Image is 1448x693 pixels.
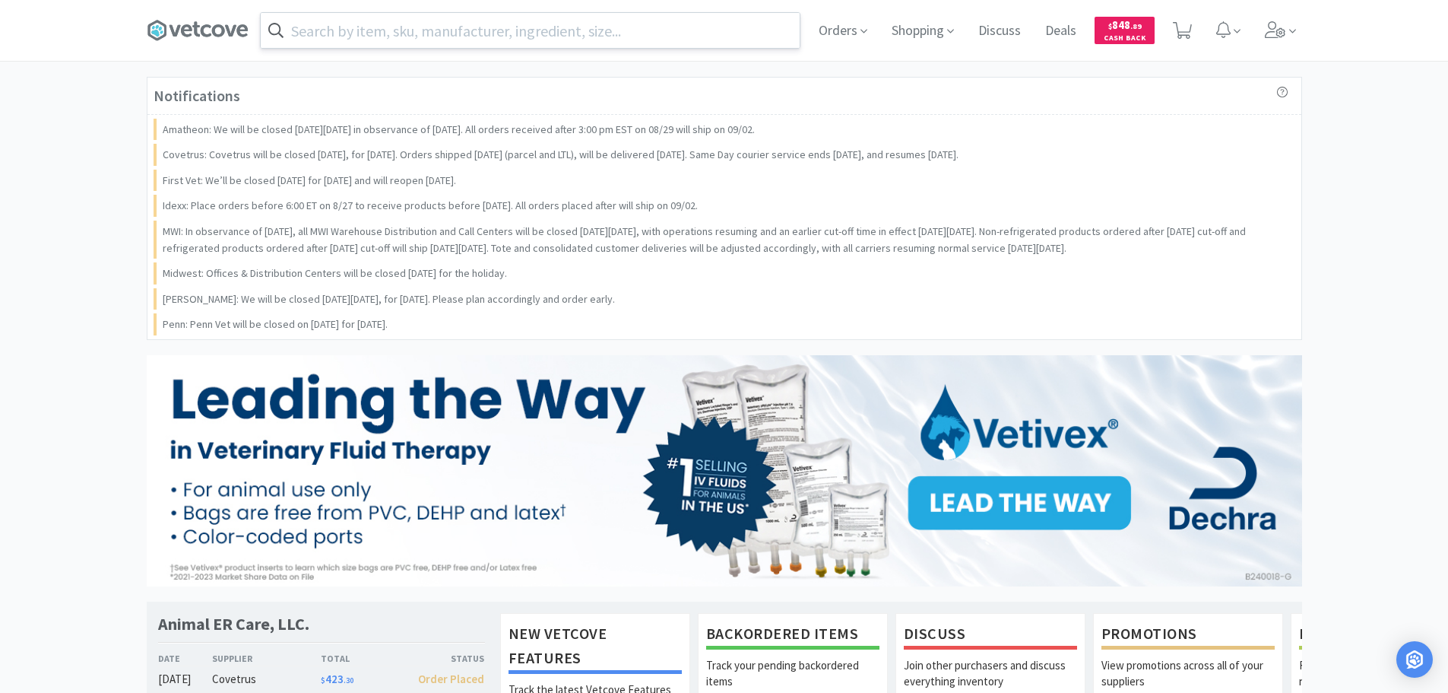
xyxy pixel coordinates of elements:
a: Discuss [972,24,1027,38]
h1: Animal ER Care, LLC. [158,613,309,635]
span: $ [1108,21,1112,31]
div: Status [403,651,485,666]
p: Idexx: Place orders before 6:00 ET on 8/27 to receive products before [DATE]. All orders placed a... [163,197,698,214]
span: . 30 [344,676,353,685]
input: Search by item, sku, manufacturer, ingredient, size... [261,13,800,48]
div: Date [158,651,213,666]
p: Amatheon: We will be closed [DATE][DATE] in observance of [DATE]. All orders received after 3:00 ... [163,121,755,138]
p: MWI: In observance of [DATE], all MWI Warehouse Distribution and Call Centers will be closed [DAT... [163,223,1289,257]
span: . 89 [1130,21,1142,31]
img: 6bcff1d5513c4292bcae26201ab6776f.jpg [147,355,1302,587]
a: [DATE]Covetrus$423.30Order Placed [158,670,485,688]
span: 423 [321,672,353,686]
h3: Notifications [154,84,240,108]
p: [PERSON_NAME]: We will be closed [DATE][DATE], for [DATE]. Please plan accordingly and order early. [163,291,615,307]
h1: Promotions [1101,621,1275,650]
span: Cash Back [1104,34,1145,44]
p: Covetrus: Covetrus will be closed [DATE], for [DATE]. Orders shipped [DATE] (parcel and LTL), wil... [163,146,958,163]
div: Total [321,651,403,666]
div: Covetrus [212,670,321,688]
p: First Vet: We’ll be closed [DATE] for [DATE] and will reopen [DATE]. [163,172,456,189]
h1: Backordered Items [706,621,879,650]
p: Penn: Penn Vet will be closed on [DATE] for [DATE]. [163,316,388,332]
span: 848 [1108,17,1142,32]
div: Supplier [212,651,321,666]
a: $848.89Cash Back [1095,10,1155,51]
span: Order Placed [418,672,484,686]
a: Deals [1039,24,1082,38]
h1: Discuss [904,621,1077,650]
h1: New Vetcove Features [509,621,682,674]
div: Open Intercom Messenger [1396,641,1433,678]
span: $ [321,676,325,685]
div: [DATE] [158,670,213,688]
p: Midwest: Offices & Distribution Centers will be closed [DATE] for the holiday. [163,265,507,281]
